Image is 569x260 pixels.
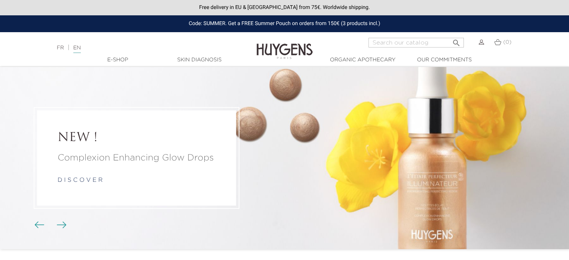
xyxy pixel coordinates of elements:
[162,56,237,64] a: Skin Diagnosis
[325,56,400,64] a: Organic Apothecary
[58,131,215,146] a: NEW !
[37,220,62,231] div: Carousel buttons
[58,177,103,183] a: d i s c o v e r
[452,36,461,45] i: 
[57,45,64,51] a: FR
[80,56,155,64] a: E-Shop
[368,38,464,48] input: Search
[503,40,511,45] span: (0)
[257,31,313,60] img: Huygens
[450,36,463,46] button: 
[407,56,482,64] a: Our commitments
[53,43,232,52] div: |
[58,151,215,165] a: Complexion Enhancing Glow Drops
[73,45,81,53] a: EN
